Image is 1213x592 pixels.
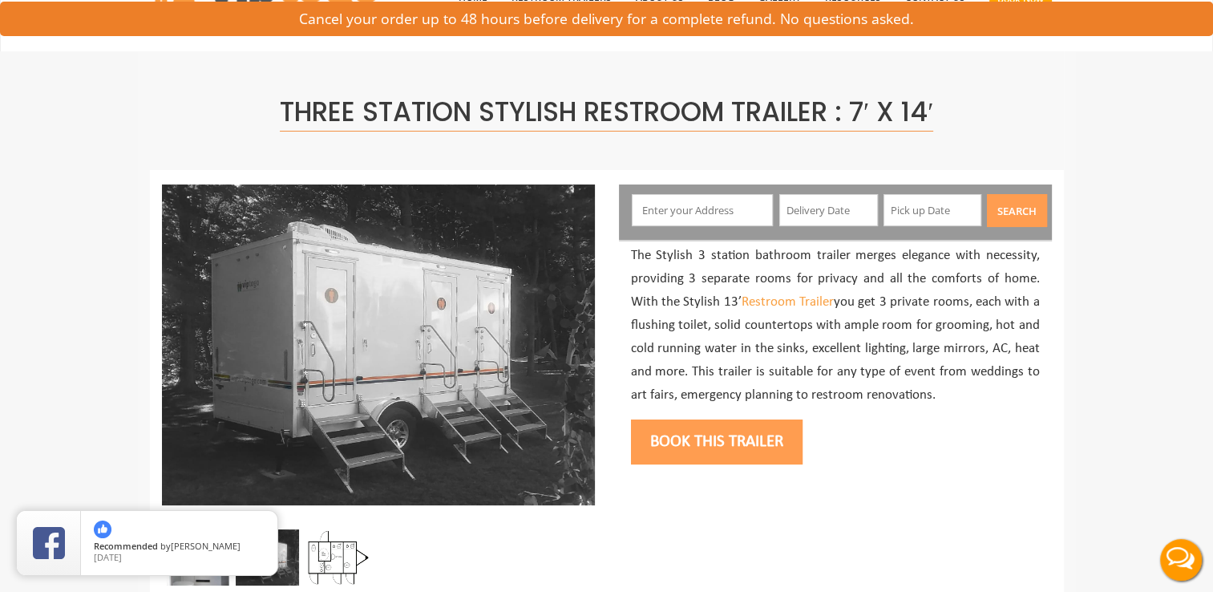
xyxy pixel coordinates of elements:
button: Book this trailer [631,420,803,464]
input: Delivery Date [779,194,878,226]
button: Search [987,194,1047,227]
span: Three Station Stylish Restroom Trailer : 7′ x 14′ [280,93,933,132]
span: [PERSON_NAME] [171,540,241,552]
span: [DATE] [94,551,122,563]
button: Live Chat [1149,528,1213,592]
img: Side view of three station restroom trailer with three separate doors with signs [162,184,595,505]
input: Enter your Address [632,194,773,226]
img: thumbs up icon [94,521,111,538]
span: by [94,541,265,553]
p: The Stylish 3 station bathroom trailer merges elegance with necessity, providing 3 separate rooms... [631,245,1040,407]
img: Review Rating [33,527,65,559]
input: Pick up Date [883,194,982,226]
span: Recommended [94,540,158,552]
img: Floor Plan of 3 station restroom with sink and toilet [306,529,370,586]
a: Restroom Trailer [742,295,834,309]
